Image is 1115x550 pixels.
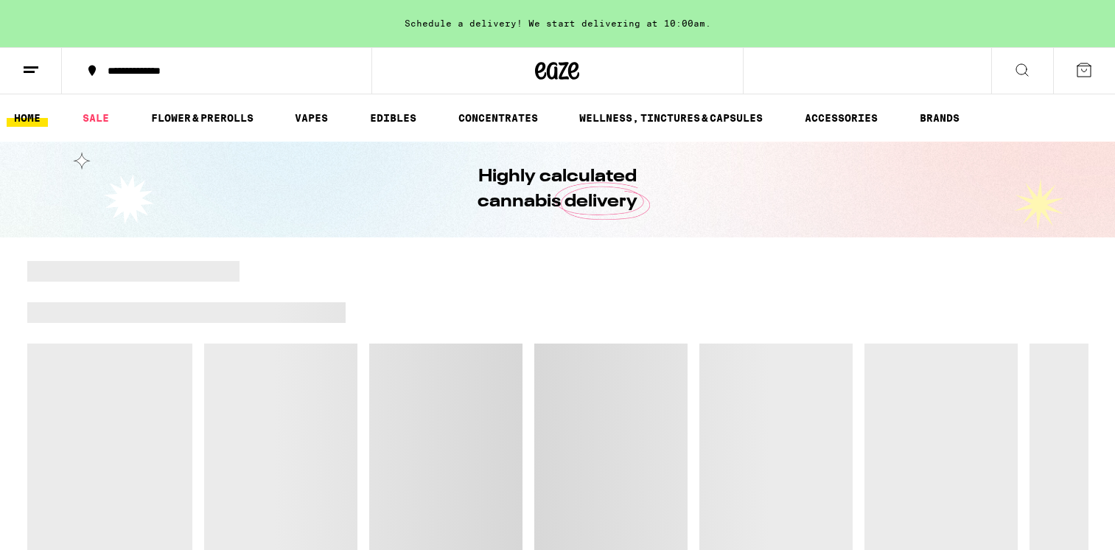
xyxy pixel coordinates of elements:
a: CONCENTRATES [451,109,545,127]
a: WELLNESS, TINCTURES & CAPSULES [572,109,770,127]
a: VAPES [287,109,335,127]
a: FLOWER & PREROLLS [144,109,261,127]
h1: Highly calculated cannabis delivery [436,164,679,215]
a: EDIBLES [363,109,424,127]
a: ACCESSORIES [797,109,885,127]
a: HOME [7,109,48,127]
a: SALE [75,109,116,127]
button: BRANDS [912,109,967,127]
